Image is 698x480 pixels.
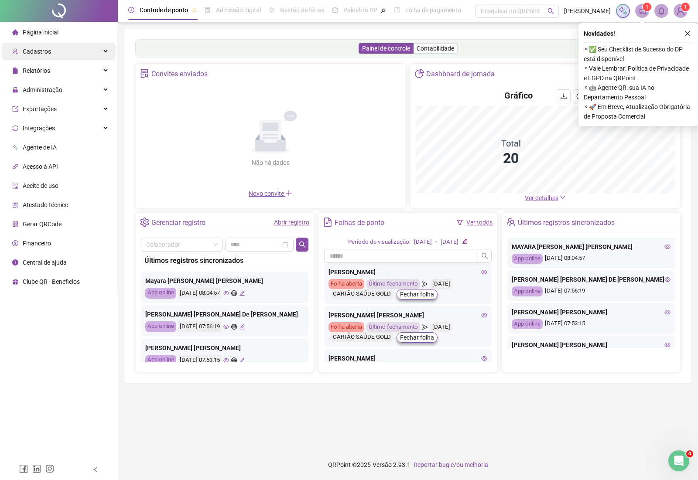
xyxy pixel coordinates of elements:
[657,7,665,15] span: bell
[223,357,229,363] span: eye
[504,89,533,102] h4: Gráfico
[684,4,687,10] span: 1
[512,286,543,296] div: App online
[343,7,377,14] span: Painel do DP
[335,215,384,230] div: Folhas de ponto
[512,286,671,296] div: [DATE] 07:56:19
[400,333,434,342] span: Fechar folha
[373,461,392,468] span: Versão
[280,7,324,14] span: Gestão de férias
[23,182,58,189] span: Aceite de uso
[362,45,410,52] span: Painel de controle
[216,7,261,14] span: Admissão digital
[151,67,208,82] div: Convites enviados
[426,67,495,82] div: Dashboard de jornada
[23,67,50,74] span: Relatórios
[231,357,237,363] span: global
[145,288,176,299] div: App online
[674,4,687,17] img: 68184
[525,194,558,201] span: Ver detalhes
[506,218,516,227] span: team
[584,102,693,121] span: ⚬ 🚀 Em Breve, Atualização Obrigatória de Proposta Comercial
[457,219,463,225] span: filter
[430,322,452,332] div: [DATE]
[664,309,671,315] span: eye
[144,255,305,266] div: Últimos registros sincronizados
[664,342,671,348] span: eye
[397,289,438,300] button: Fechar folha
[643,3,651,11] sup: 1
[584,83,693,102] span: ⚬ 🤖 Agente QR: sua IA no Departamento Pessoal
[178,288,221,299] div: [DATE] 08:04:57
[23,221,62,228] span: Gerar QRCode
[331,332,393,342] div: CARTÃO SAÚDE GOLD
[400,289,434,299] span: Fechar folha
[525,194,566,201] a: Ver detalhes down
[23,106,57,112] span: Exportações
[19,464,28,473] span: facebook
[12,87,18,93] span: lock
[249,190,292,197] span: Novo convite
[584,44,693,64] span: ⚬ ✅ Seu Checklist de Sucesso do DP está disponível
[23,48,51,55] span: Cadastros
[668,450,689,471] iframe: Intercom live chat
[140,69,149,78] span: solution
[547,8,554,14] span: search
[681,3,690,11] sup: Atualize o seu contato no menu Meus Dados
[205,7,211,13] span: file-done
[145,355,176,366] div: App online
[512,340,671,350] div: [PERSON_NAME] [PERSON_NAME]
[23,144,57,151] span: Agente de IA
[145,343,304,353] div: [PERSON_NAME] [PERSON_NAME]
[512,275,671,284] div: [PERSON_NAME] [PERSON_NAME] DE [PERSON_NAME]
[12,279,18,285] span: gift
[560,93,567,100] span: download
[414,238,432,247] div: [DATE]
[12,240,18,246] span: dollar
[23,278,80,285] span: Clube QR - Beneficios
[512,254,543,264] div: App online
[12,125,18,131] span: sync
[584,29,615,38] span: Novidades !
[394,7,400,13] span: book
[512,319,543,329] div: App online
[462,238,468,244] span: edit
[12,221,18,227] span: qrcode
[12,202,18,208] span: solution
[512,307,671,317] div: [PERSON_NAME] [PERSON_NAME]
[422,279,428,289] span: send
[328,322,364,332] div: Folha aberta
[240,357,245,363] span: edit
[417,45,454,52] span: Contabilidade
[12,48,18,54] span: user-add
[23,86,62,93] span: Administração
[23,29,58,36] span: Página inicial
[512,242,671,252] div: MAYARA [PERSON_NAME] [PERSON_NAME]
[32,464,41,473] span: linkedin
[686,450,693,457] span: 4
[481,252,488,259] span: search
[348,238,411,247] div: Período de visualização:
[466,219,493,226] a: Ver todos
[23,125,55,132] span: Integrações
[328,279,364,289] div: Folha aberta
[92,466,99,473] span: left
[481,269,487,275] span: eye
[23,163,58,170] span: Acesso à API
[12,259,18,266] span: info-circle
[231,290,237,296] span: global
[140,218,149,227] span: setting
[299,241,306,248] span: search
[430,279,452,289] div: [DATE]
[512,319,671,329] div: [DATE] 07:53:15
[23,240,51,247] span: Financeiro
[145,276,304,286] div: Mayara [PERSON_NAME] [PERSON_NAME]
[192,8,197,13] span: pushpin
[435,238,437,247] div: -
[366,322,420,332] div: Último fechamento
[664,244,671,250] span: eye
[584,64,693,83] span: ⚬ Vale Lembrar: Política de Privacidade e LGPD na QRPoint
[231,324,237,330] span: global
[328,267,487,277] div: [PERSON_NAME]
[12,106,18,112] span: export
